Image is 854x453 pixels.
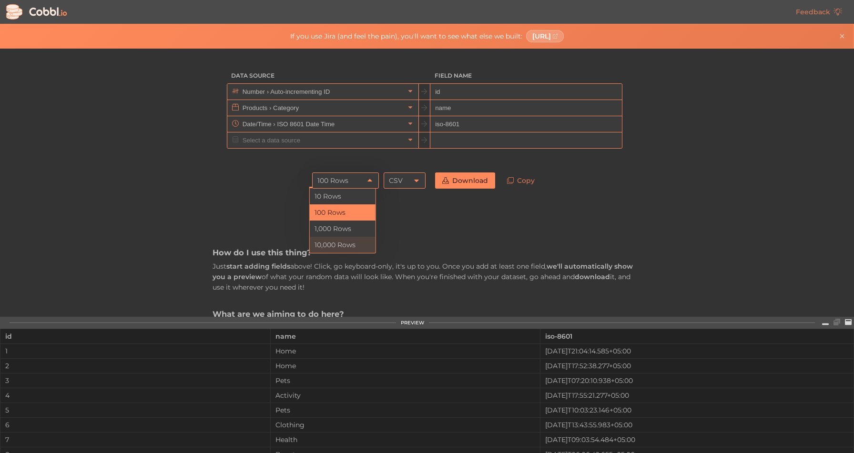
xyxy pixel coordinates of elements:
[0,377,270,384] div: 3
[213,247,641,258] h3: How do I use this thing?
[5,329,265,343] div: id
[389,172,403,189] div: CSV
[430,68,622,84] h3: Field Name
[500,172,542,189] a: Copy
[240,116,405,132] input: Select a data source
[532,32,551,40] span: [URL]
[271,421,540,429] div: Clothing
[526,30,564,42] a: [URL]
[0,362,270,370] div: 2
[789,4,849,20] a: Feedback
[271,362,540,370] div: Home
[0,392,270,399] div: 4
[310,188,376,204] li: 10 Rows
[540,421,854,429] div: [DATE]T13:43:55.983+05:00
[545,329,849,343] div: iso-8601
[240,132,405,148] input: Select a data source
[435,172,495,189] a: Download
[540,436,854,443] div: [DATE]T09:03:54.484+05:00
[310,237,376,253] li: 10,000 Rows
[271,392,540,399] div: Activity
[575,272,610,281] strong: download
[275,329,536,343] div: name
[0,406,270,414] div: 5
[271,347,540,355] div: Home
[540,347,854,355] div: [DATE]T21:04:14.585+05:00
[540,377,854,384] div: [DATE]T07:20:10.938+05:00
[317,172,348,189] div: 100 Rows
[310,204,376,221] li: 100 Rows
[540,392,854,399] div: [DATE]T17:55:21.277+05:00
[310,221,376,237] li: 1,000 Rows
[540,406,854,414] div: [DATE]T10:03:23.146+05:00
[213,261,641,293] p: Just above! Click, go keyboard-only, it's up to you. Once you add at least one field, of what you...
[540,362,854,370] div: [DATE]T17:52:38.277+05:00
[290,32,522,40] span: If you use Jira (and feel the pain), you'll want to see what else we built:
[0,347,270,355] div: 1
[213,309,641,319] h3: What are we aiming to do here?
[271,436,540,443] div: Health
[0,436,270,443] div: 7
[240,84,405,100] input: Select a data source
[836,30,848,42] button: Close banner
[401,320,424,326] div: PREVIEW
[0,421,270,429] div: 6
[240,100,405,116] input: Select a data source
[271,377,540,384] div: Pets
[271,406,540,414] div: Pets
[226,262,290,271] strong: start adding fields
[227,68,419,84] h3: Data Source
